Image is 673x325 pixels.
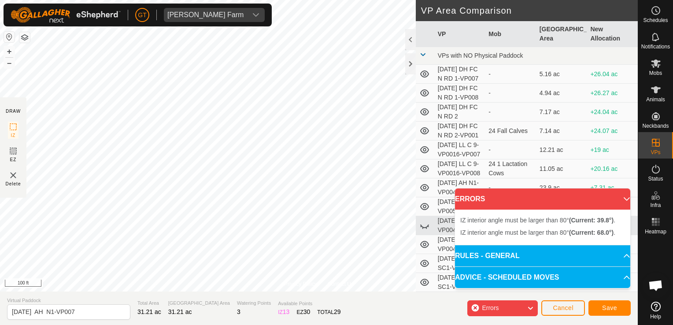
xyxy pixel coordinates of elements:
[455,251,520,261] span: RULES - GENERAL
[138,11,146,20] span: GT
[434,292,485,311] td: [DATE] GT SC1-VP006
[328,280,354,288] a: Contact Us
[536,292,587,311] td: 6.8 ac
[8,170,18,181] img: VP
[6,181,21,187] span: Delete
[168,308,192,315] span: 31.21 ac
[536,178,587,197] td: 23.9 ac
[536,103,587,122] td: 7.17 ac
[278,300,340,307] span: Available Points
[651,150,660,155] span: VPs
[6,108,21,114] div: DRAW
[434,235,485,254] td: [DATE] EL N 4-VP004
[137,299,161,307] span: Total Area
[4,58,15,68] button: –
[167,11,244,18] div: [PERSON_NAME] Farm
[434,159,485,178] td: [DATE] LL C 9-VP0016-VP008
[641,44,670,49] span: Notifications
[137,308,161,315] span: 31.21 ac
[334,308,341,315] span: 29
[434,216,485,235] td: [DATE] CT 11-VP004
[11,7,121,23] img: Gallagher Logo
[541,300,585,316] button: Cancel
[638,298,673,323] a: Help
[434,197,485,216] td: [DATE] AH N1-VP005
[434,122,485,140] td: [DATE] DH FC N RD 2-VP001
[482,304,499,311] span: Errors
[650,203,661,208] span: Infra
[587,122,638,140] td: +24.07 ac
[587,103,638,122] td: +24.04 ac
[278,307,289,317] div: IZ
[649,70,662,76] span: Mobs
[588,300,631,316] button: Save
[10,156,17,163] span: EZ
[164,8,247,22] span: Thoren Farm
[455,188,630,210] p-accordion-header: ERRORS
[642,123,669,129] span: Neckbands
[587,21,638,47] th: New Allocation
[536,140,587,159] td: 12.21 ac
[488,145,532,155] div: -
[488,107,532,117] div: -
[488,183,532,192] div: -
[645,229,666,234] span: Heatmap
[455,272,559,283] span: ADVICE - SCHEDULED MOVES
[587,292,638,311] td: +24.41 ac
[460,229,615,236] span: IZ interior angle must be larger than 80° .
[569,229,614,236] b: (Current: 68.0°)
[536,65,587,84] td: 5.16 ac
[455,267,630,288] p-accordion-header: ADVICE - SCHEDULED MOVES
[237,308,240,315] span: 3
[4,46,15,57] button: +
[434,273,485,292] td: [DATE] GT SC1-VP005
[438,52,523,59] span: VPs with NO Physical Paddock
[421,5,638,16] h2: VP Area Comparison
[434,254,485,273] td: [DATE] GT SC1-VP004
[455,194,485,204] span: ERRORS
[7,297,130,304] span: Virtual Paddock
[434,178,485,197] td: [DATE] AH N1-VP004
[536,84,587,103] td: 4.94 ac
[536,122,587,140] td: 7.14 ac
[4,32,15,42] button: Reset Map
[11,132,16,139] span: IZ
[569,217,614,224] b: (Current: 39.8°)
[296,307,310,317] div: EZ
[434,65,485,84] td: [DATE] DH FC N RD 1-VP007
[317,307,340,317] div: TOTAL
[650,314,661,319] span: Help
[460,217,615,224] span: IZ interior angle must be larger than 80° .
[168,299,230,307] span: [GEOGRAPHIC_DATA] Area
[488,126,532,136] div: 24 Fall Calves
[455,210,630,245] p-accordion-content: ERRORS
[643,18,668,23] span: Schedules
[646,97,665,102] span: Animals
[19,32,30,43] button: Map Layers
[434,21,485,47] th: VP
[643,272,669,299] div: Open chat
[602,304,617,311] span: Save
[587,159,638,178] td: +20.16 ac
[434,103,485,122] td: [DATE] DH FC N RD 2
[587,84,638,103] td: +26.27 ac
[283,308,290,315] span: 13
[587,178,638,197] td: +7.31 ac
[303,308,311,315] span: 30
[455,245,630,266] p-accordion-header: RULES - GENERAL
[247,8,265,22] div: dropdown trigger
[237,299,271,307] span: Watering Points
[536,159,587,178] td: 11.05 ac
[488,70,532,79] div: -
[284,280,317,288] a: Privacy Policy
[587,140,638,159] td: +19 ac
[488,89,532,98] div: -
[648,176,663,181] span: Status
[536,21,587,47] th: [GEOGRAPHIC_DATA] Area
[485,21,536,47] th: Mob
[434,140,485,159] td: [DATE] LL C 9-VP0016-VP007
[488,159,532,178] div: 24 1 Lactation Cows
[587,65,638,84] td: +26.04 ac
[553,304,573,311] span: Cancel
[434,84,485,103] td: [DATE] DH FC N RD 1-VP008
